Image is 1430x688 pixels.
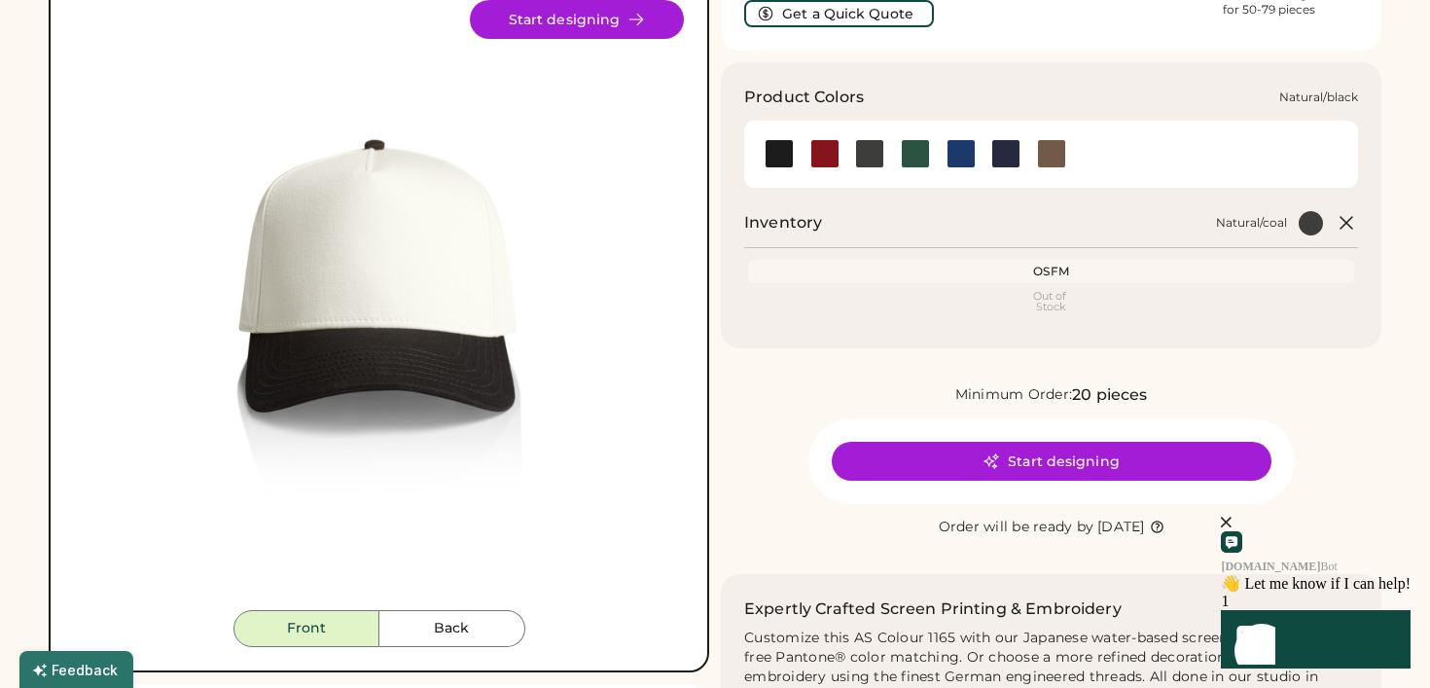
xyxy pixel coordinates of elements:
[1097,518,1145,537] div: [DATE]
[744,597,1122,621] h2: Expertly Crafted Screen Printing & Embroidery
[752,291,1350,312] div: Out of Stock
[744,211,822,235] h2: Inventory
[1072,383,1147,407] div: 20 pieces
[379,610,525,647] button: Back
[832,442,1271,481] button: Start designing
[752,264,1350,279] div: OSFM
[1216,215,1287,231] div: Natural/coal
[744,86,864,109] h3: Product Colors
[1104,446,1425,684] iframe: Front Chat
[233,610,379,647] button: Front
[1279,90,1358,105] div: Natural/black
[939,518,1094,537] div: Order will be ready by
[955,385,1073,405] div: Minimum Order:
